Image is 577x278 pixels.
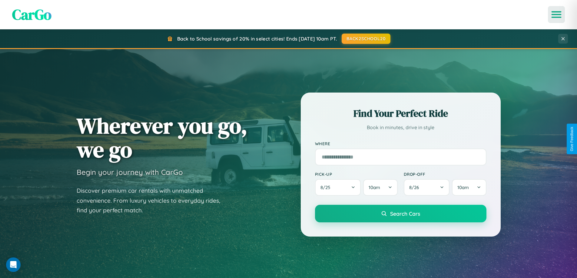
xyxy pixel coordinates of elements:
span: 10am [457,185,469,190]
button: 8/25 [315,179,361,196]
button: Search Cars [315,205,486,222]
h2: Find Your Perfect Ride [315,107,486,120]
span: 8 / 26 [409,185,422,190]
button: BACK2SCHOOL20 [342,34,390,44]
button: 8/26 [404,179,450,196]
span: Back to School savings of 20% in select cities! Ends [DATE] 10am PT. [177,36,337,42]
p: Book in minutes, drive in style [315,123,486,132]
div: Give Feedback [570,127,574,151]
span: 8 / 25 [320,185,333,190]
button: 10am [452,179,486,196]
button: Open menu [548,6,565,23]
label: Pick-up [315,172,398,177]
span: CarGo [12,5,51,25]
label: Where [315,141,486,146]
span: 10am [369,185,380,190]
h3: Begin your journey with CarGo [77,168,183,177]
h1: Wherever you go, we go [77,114,247,162]
button: 10am [363,179,397,196]
label: Drop-off [404,172,486,177]
span: Search Cars [390,210,420,217]
div: Open Intercom Messenger [6,257,21,272]
p: Discover premium car rentals with unmatched convenience. From luxury vehicles to everyday rides, ... [77,186,228,215]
